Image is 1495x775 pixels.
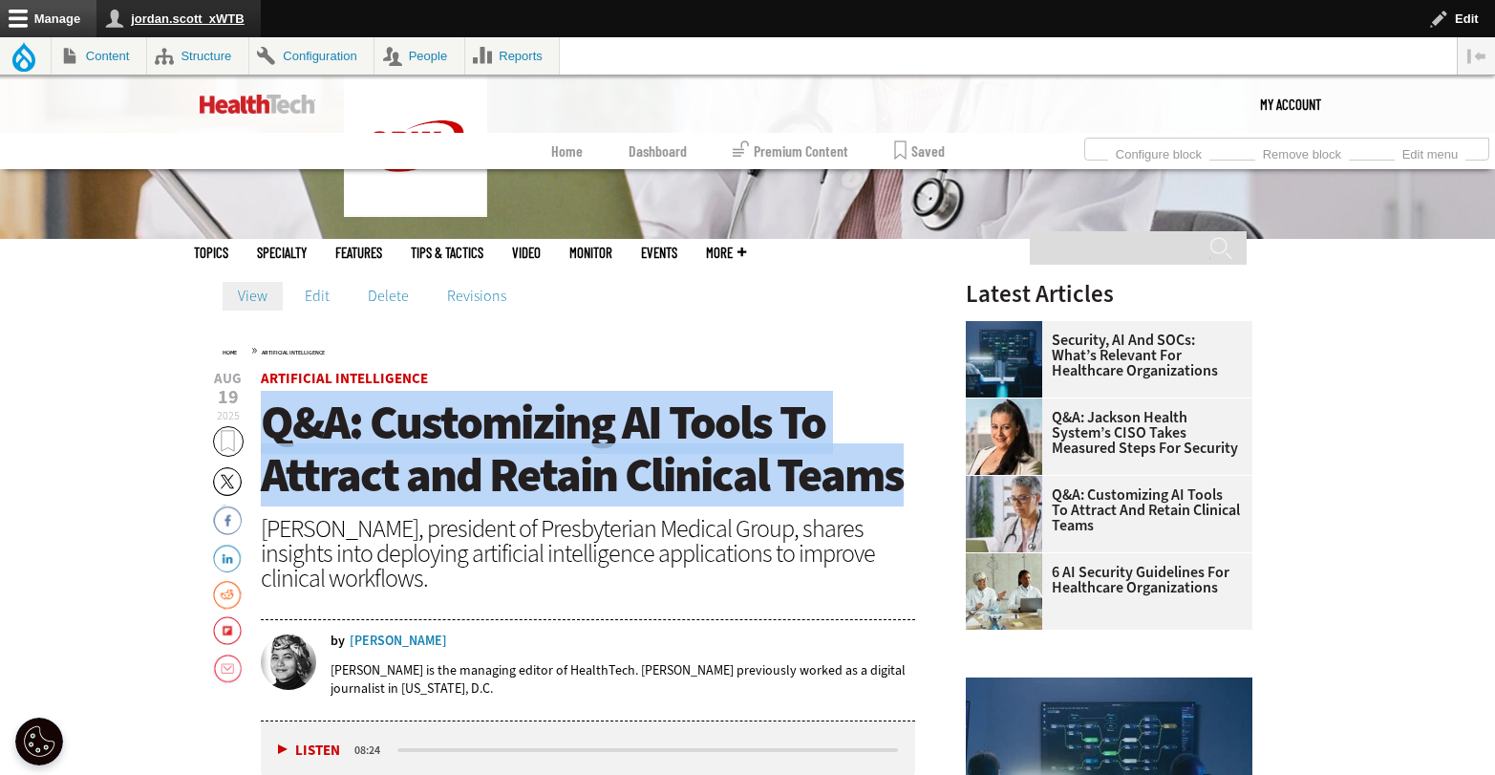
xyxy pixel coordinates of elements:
a: Artificial Intelligence [262,349,325,356]
a: View [223,282,283,311]
div: [PERSON_NAME], president of Presbyterian Medical Group, shares insights into deploying artificial... [261,516,916,591]
a: Events [641,246,677,260]
a: Edit menu [1395,141,1465,162]
img: Teta-Alim [261,635,316,690]
a: Configure block [1108,141,1209,162]
a: security team in high-tech computer room [966,321,1052,336]
a: 6 AI Security Guidelines for Healthcare Organizations [966,565,1241,595]
span: More [706,246,746,260]
a: Connie Barrera [966,398,1052,414]
a: Saved [894,133,945,169]
span: Specialty [257,246,307,260]
a: Revisions [432,282,522,311]
div: » [223,342,916,357]
a: Reports [465,37,560,75]
img: Doctors meeting in the office [966,553,1042,630]
a: doctor on laptop [966,476,1052,491]
a: Premium Content [733,133,848,169]
a: People [374,37,464,75]
span: 19 [213,388,244,407]
a: Q&A: Jackson Health System’s CISO Takes Measured Steps for Security [966,410,1241,456]
a: Features [335,246,382,260]
button: Vertical orientation [1458,37,1495,75]
a: My Account [1260,75,1321,133]
a: Security, AI and SOCs: What’s Relevant for Healthcare Organizations [966,333,1241,378]
span: 2025 [217,408,240,423]
span: by [331,635,345,648]
button: Open Preferences [15,718,63,765]
h3: Latest Articles [966,282,1252,306]
a: Artificial Intelligence [261,369,428,388]
a: [PERSON_NAME] [350,635,447,648]
img: doctor on laptop [966,476,1042,552]
div: duration [352,742,395,759]
a: Doctors meeting in the office [966,553,1052,569]
button: Listen [278,743,340,758]
a: Q&A: Customizing AI Tools To Attract and Retain Clinical Teams [966,487,1241,533]
img: security team in high-tech computer room [966,321,1042,398]
a: Edit [289,282,345,311]
img: Connie Barrera [966,398,1042,475]
a: Configuration [249,37,374,75]
img: Home [200,95,315,114]
a: Delete [352,282,424,311]
a: Home [223,349,237,356]
a: Dashboard [629,133,687,169]
span: Topics [194,246,228,260]
div: User menu [1260,75,1321,133]
a: Home [551,133,583,169]
p: [PERSON_NAME] is the managing editor of HealthTech. [PERSON_NAME] previously worked as a digital ... [331,661,916,698]
a: Video [512,246,541,260]
a: Structure [147,37,248,75]
img: Home [344,75,487,217]
a: Content [52,37,146,75]
a: Remove block [1255,141,1349,162]
span: Aug [213,372,244,386]
div: Cookie Settings [15,718,63,765]
a: Tips & Tactics [411,246,483,260]
span: Q&A: Customizing AI Tools To Attract and Retain Clinical Teams [261,391,904,506]
a: CDW [344,202,487,222]
a: MonITor [569,246,612,260]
